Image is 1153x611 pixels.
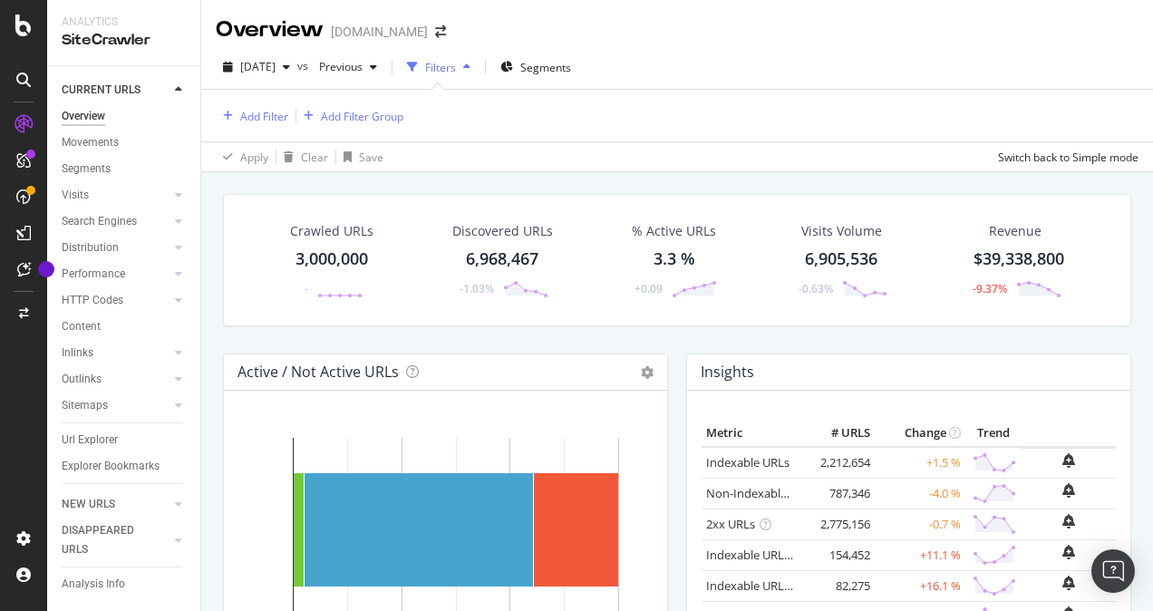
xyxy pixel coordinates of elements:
div: Clear [301,150,328,165]
div: Open Intercom Messenger [1091,549,1135,593]
a: Overview [62,107,188,126]
button: Previous [312,53,384,82]
span: Segments [520,60,571,75]
div: Outlinks [62,370,102,389]
span: $39,338,800 [974,247,1064,269]
div: Inlinks [62,344,93,363]
div: bell-plus [1062,514,1075,529]
div: Sitemaps [62,396,108,415]
i: Options [641,366,654,379]
div: 3,000,000 [296,247,368,271]
button: Switch back to Simple mode [991,142,1138,171]
a: Indexable URLs with Bad Description [706,577,904,594]
div: 6,905,536 [805,247,877,271]
div: +0.09 [635,281,663,296]
td: 82,275 [802,570,875,601]
div: 6,968,467 [466,247,538,271]
div: SiteCrawler [62,30,186,51]
div: Overview [62,107,105,126]
div: Search Engines [62,212,137,231]
button: Filters [400,53,478,82]
span: Previous [312,59,363,74]
a: Inlinks [62,344,170,363]
div: arrow-right-arrow-left [435,25,446,38]
div: Analysis Info [62,575,125,594]
td: +1.5 % [875,447,965,479]
div: -1.03% [460,281,494,296]
div: bell-plus [1062,453,1075,468]
span: Revenue [989,222,1042,240]
a: Distribution [62,238,170,257]
div: Movements [62,133,119,152]
th: Change [875,420,965,447]
a: 2xx URLs [706,516,755,532]
td: 154,452 [802,539,875,570]
h4: Insights [701,360,754,384]
div: - [305,281,308,296]
th: # URLS [802,420,875,447]
div: Url Explorer [62,431,118,450]
a: NEW URLS [62,495,170,514]
div: Visits [62,186,89,205]
a: Performance [62,265,170,284]
td: 2,212,654 [802,447,875,479]
div: Analytics [62,15,186,30]
td: -0.7 % [875,509,965,539]
a: Segments [62,160,188,179]
div: Apply [240,150,268,165]
th: Trend [965,420,1021,447]
a: Url Explorer [62,431,188,450]
button: Apply [216,142,268,171]
div: Performance [62,265,125,284]
div: HTTP Codes [62,291,123,310]
td: -4.0 % [875,478,965,509]
button: Clear [276,142,328,171]
button: Add Filter Group [296,105,403,127]
div: -0.63% [799,281,833,296]
div: -9.37% [973,281,1007,296]
button: Add Filter [216,105,288,127]
div: Add Filter [240,109,288,124]
button: Segments [493,53,578,82]
a: CURRENT URLS [62,81,170,100]
a: Visits [62,186,170,205]
a: Explorer Bookmarks [62,457,188,476]
div: bell-plus [1062,545,1075,559]
div: Tooltip anchor [38,261,54,277]
button: Save [336,142,383,171]
div: Distribution [62,238,119,257]
td: 2,775,156 [802,509,875,539]
div: 3.3 % [654,247,695,271]
div: Overview [216,15,324,45]
div: Switch back to Simple mode [998,150,1138,165]
div: Add Filter Group [321,109,403,124]
div: Save [359,150,383,165]
span: vs [297,58,312,73]
a: Outlinks [62,370,170,389]
div: [DOMAIN_NAME] [331,23,428,41]
div: Explorer Bookmarks [62,457,160,476]
div: CURRENT URLS [62,81,140,100]
a: Analysis Info [62,575,188,594]
a: Indexable URLs with Bad H1 [706,547,857,563]
h4: Active / Not Active URLs [237,360,399,384]
div: Discovered URLs [452,222,553,240]
th: Metric [702,420,802,447]
a: DISAPPEARED URLS [62,521,170,559]
td: +11.1 % [875,539,965,570]
span: 2025 Oct. 4th [240,59,276,74]
button: [DATE] [216,53,297,82]
div: % Active URLs [632,222,716,240]
div: Content [62,317,101,336]
div: bell-plus [1062,576,1075,590]
div: Visits Volume [801,222,882,240]
a: Movements [62,133,188,152]
div: Segments [62,160,111,179]
a: Search Engines [62,212,170,231]
div: NEW URLS [62,495,115,514]
div: bell-plus [1062,483,1075,498]
div: Crawled URLs [290,222,373,240]
a: Sitemaps [62,396,170,415]
a: Content [62,317,188,336]
a: Indexable URLs [706,454,790,470]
